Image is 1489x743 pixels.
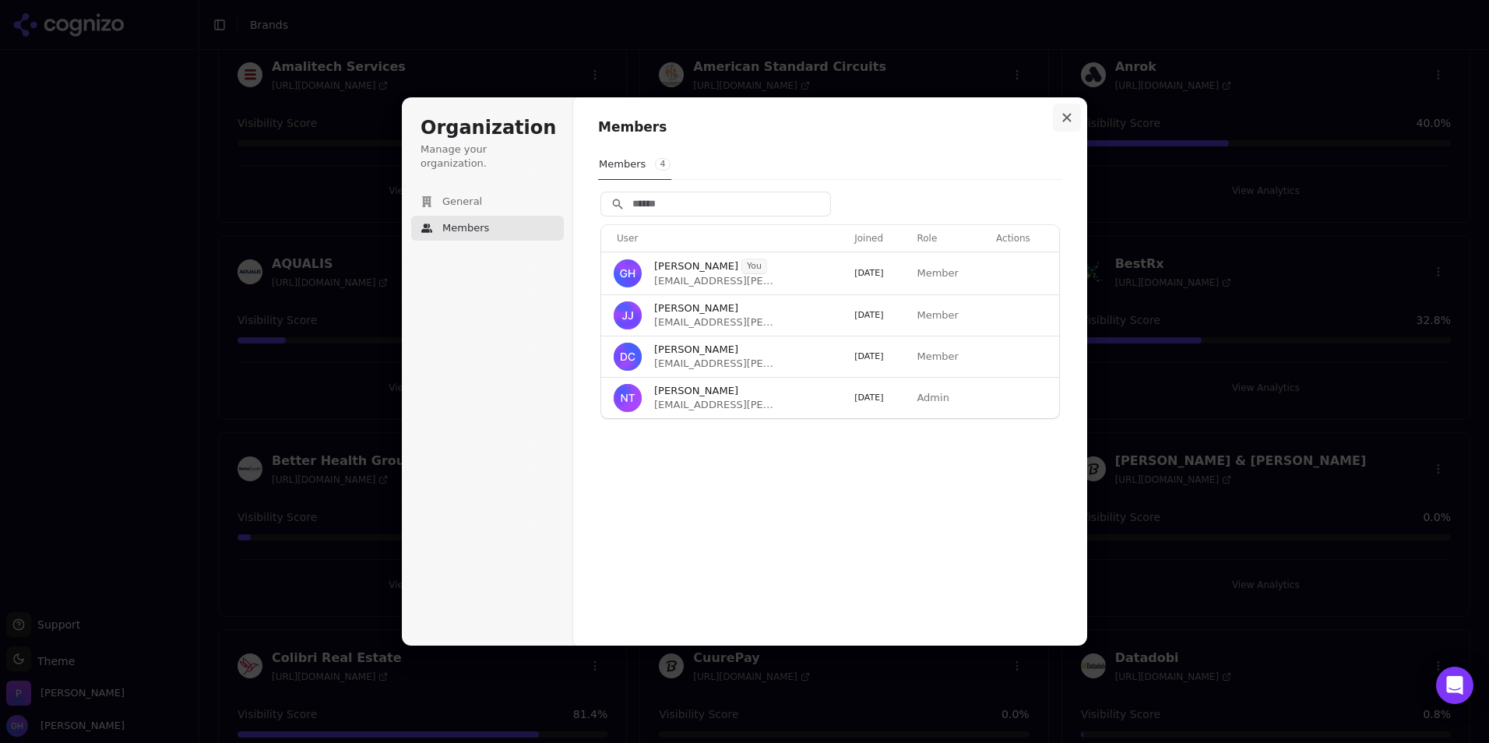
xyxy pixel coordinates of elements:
img: Grace Hallen [614,259,642,287]
p: Admin [917,391,977,405]
span: [EMAIL_ADDRESS][PERSON_NAME][DOMAIN_NAME] [654,315,777,329]
img: Nate Tower [614,384,642,412]
input: Search [601,192,830,216]
span: [DATE] [854,351,883,361]
button: Members [598,150,671,180]
span: [DATE] [854,310,883,320]
h1: Organization [421,116,554,141]
span: [PERSON_NAME] [654,301,738,315]
p: Member [917,308,977,322]
th: Actions [990,225,1059,252]
span: [PERSON_NAME] [654,384,738,398]
div: Open Intercom Messenger [1436,667,1473,704]
span: [EMAIL_ADDRESS][PERSON_NAME][DOMAIN_NAME] [654,274,777,288]
p: Manage your organization. [421,143,554,171]
button: Members [411,216,564,241]
img: Jen Jones [614,301,642,329]
span: [EMAIL_ADDRESS][PERSON_NAME][DOMAIN_NAME] [654,357,777,371]
span: [PERSON_NAME] [654,259,738,273]
img: Dan Cole [614,343,642,371]
th: Role [910,225,990,252]
span: [DATE] [854,268,883,278]
h1: Members [598,118,1062,137]
span: [DATE] [854,393,883,403]
th: User [601,225,848,252]
p: Member [917,350,977,364]
button: Close modal [1053,104,1081,132]
span: General [442,195,482,209]
span: Members [442,221,489,235]
span: [EMAIL_ADDRESS][PERSON_NAME][DOMAIN_NAME] [654,398,777,412]
span: 4 [655,158,671,171]
span: You [742,259,766,273]
p: Member [917,266,977,280]
button: General [411,189,564,214]
span: [PERSON_NAME] [654,343,738,357]
th: Joined [848,225,910,252]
